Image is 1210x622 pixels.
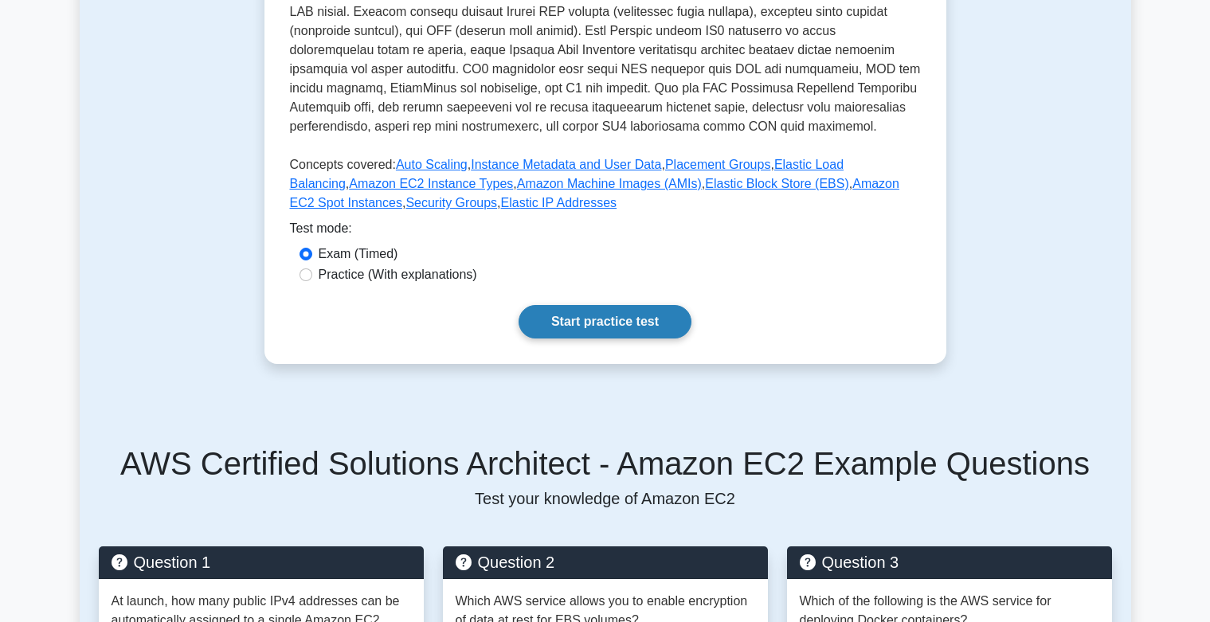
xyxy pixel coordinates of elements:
a: Amazon EC2 Instance Types [349,177,513,190]
a: Instance Metadata and User Data [471,158,661,171]
a: Elastic Block Store (EBS) [705,177,849,190]
h5: Question 3 [800,553,1099,572]
h5: Question 2 [456,553,755,572]
label: Practice (With explanations) [319,265,477,284]
h5: Question 1 [112,553,411,572]
a: Placement Groups [665,158,771,171]
p: Concepts covered: , , , , , , , , , [290,155,921,219]
a: Security Groups [405,196,497,209]
a: Start practice test [519,305,691,338]
p: Test your knowledge of Amazon EC2 [99,489,1112,508]
a: Amazon Machine Images (AMIs) [517,177,702,190]
div: Test mode: [290,219,921,244]
a: Auto Scaling [396,158,468,171]
h5: AWS Certified Solutions Architect - Amazon EC2 Example Questions [99,444,1112,483]
a: Elastic IP Addresses [501,196,617,209]
label: Exam (Timed) [319,244,398,264]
